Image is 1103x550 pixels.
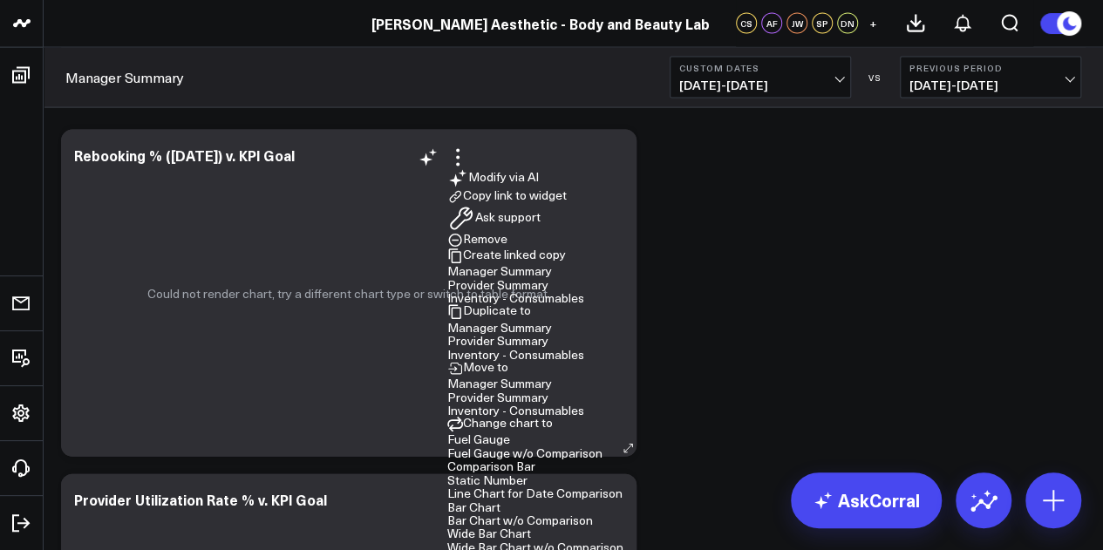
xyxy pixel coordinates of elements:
button: Provider Summary [447,279,548,291]
span: [DATE] - [DATE] [679,78,841,92]
button: Previous Period[DATE]-[DATE] [900,57,1081,98]
button: Bar Chart w/o Comparison [447,514,593,526]
a: [PERSON_NAME] Aesthetic - Body and Beauty Lab [371,14,710,33]
p: Could not render chart, try a different chart type or switch to table format. [147,287,550,301]
button: Ask support [447,205,541,233]
button: Manager Summary [447,265,552,277]
b: Previous Period [909,63,1072,73]
a: Manager Summary [65,68,184,87]
div: SP [812,13,833,34]
button: Comparison Bar [447,460,535,472]
a: AskCorral [791,472,942,528]
button: Modify via AI [447,168,539,189]
div: DN [837,13,858,34]
button: Static Number [447,474,528,486]
button: + [862,13,883,34]
button: Fuel Gauge [447,433,510,445]
button: Move to [447,361,508,377]
button: Create linked copy [447,248,566,264]
div: Provider Utilization Rate % v. KPl Goal [74,490,327,509]
div: VS [860,72,891,83]
button: Duplicate to [447,304,531,320]
button: Change chart to [447,417,553,432]
button: Provider Summary [447,391,548,404]
div: Rebooking % ([DATE]) v. KPl Goal [74,146,295,165]
div: AF [761,13,782,34]
button: Remove [447,233,507,248]
b: Custom Dates [679,63,841,73]
button: Wide Bar Chart [447,527,531,540]
button: Manager Summary [447,377,552,390]
span: + [869,17,877,30]
div: JW [786,13,807,34]
button: Manager Summary [447,322,552,334]
button: Copy link to widget [447,189,567,205]
button: Line Chart for Date Comparison [447,487,623,499]
span: [DATE] - [DATE] [909,78,1072,92]
button: Fuel Gauge w/o Comparison [447,447,603,459]
div: CS [736,13,757,34]
button: Inventory - Consumables [447,404,584,417]
button: Custom Dates[DATE]-[DATE] [670,57,851,98]
button: Bar Chart [447,501,500,513]
button: Inventory - Consumables [447,349,584,361]
button: Provider Summary [447,335,548,347]
button: Inventory - Consumables [447,292,584,304]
